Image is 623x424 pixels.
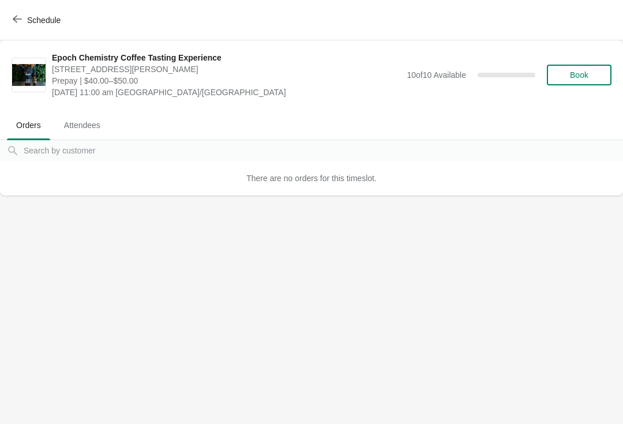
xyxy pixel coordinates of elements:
[52,87,401,98] span: [DATE] 11:00 am [GEOGRAPHIC_DATA]/[GEOGRAPHIC_DATA]
[246,174,377,183] span: There are no orders for this timeslot.
[23,140,623,161] input: Search by customer
[52,75,401,87] span: Prepay | $40.00–$50.00
[12,64,46,87] img: Epoch Chemistry Coffee Tasting Experience
[27,16,61,25] span: Schedule
[52,63,401,75] span: [STREET_ADDRESS][PERSON_NAME]
[547,65,611,85] button: Book
[52,52,401,63] span: Epoch Chemistry Coffee Tasting Experience
[407,70,466,80] span: 10 of 10 Available
[7,115,50,136] span: Orders
[570,70,588,80] span: Book
[55,115,110,136] span: Attendees
[6,10,70,31] button: Schedule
